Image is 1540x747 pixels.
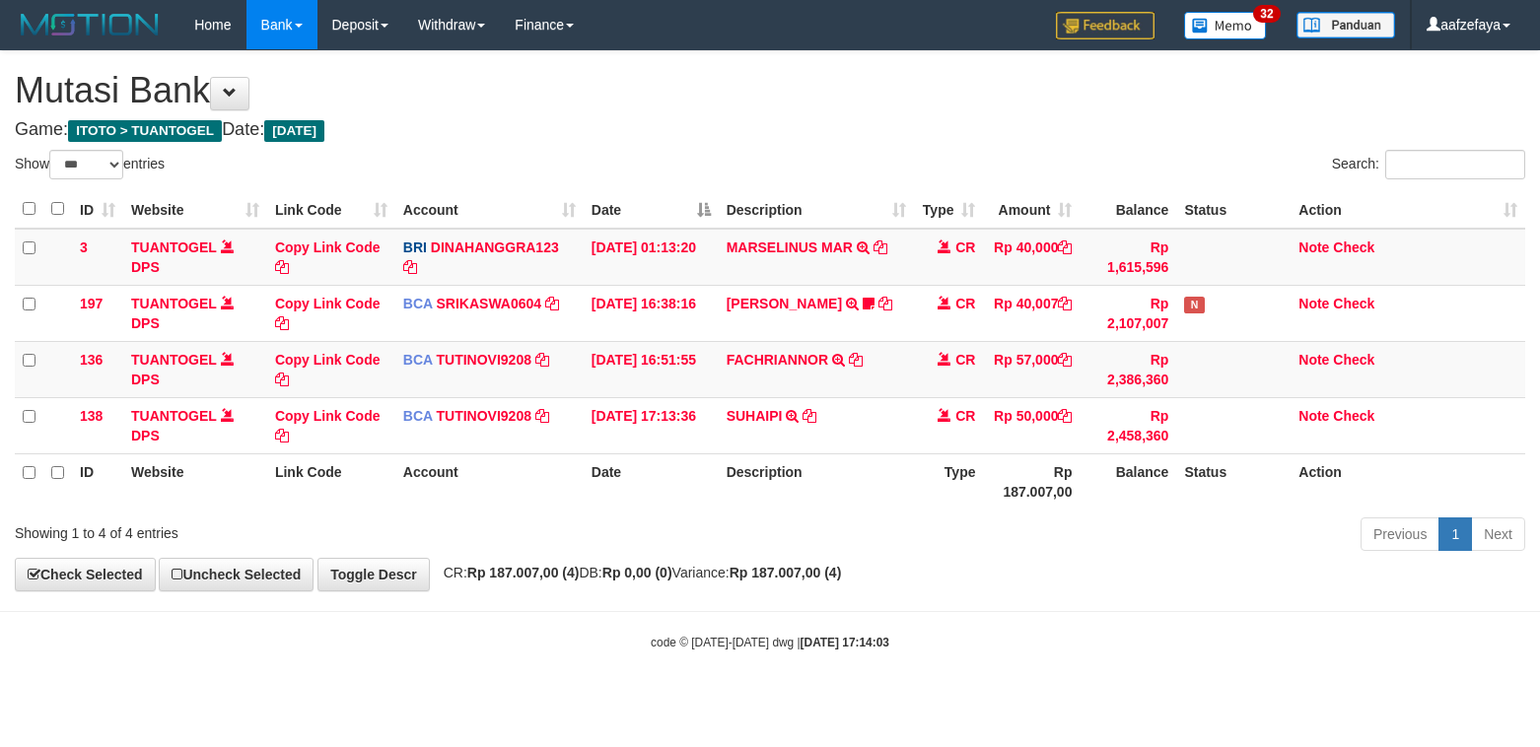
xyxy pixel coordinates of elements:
[123,341,267,397] td: DPS
[80,408,103,424] span: 138
[275,408,381,443] a: Copy Link Code
[727,296,842,311] a: [PERSON_NAME]
[584,190,719,229] th: Date: activate to sort column descending
[15,558,156,591] a: Check Selected
[719,190,915,229] th: Description: activate to sort column ascending
[1333,352,1374,368] a: Check
[72,190,123,229] th: ID: activate to sort column ascending
[49,150,123,179] select: Showentries
[467,565,580,580] strong: Rp 187.007,00 (4)
[1176,453,1291,509] th: Status
[403,296,433,311] span: BCA
[1333,239,1374,255] a: Check
[983,341,1080,397] td: Rp 57,000
[983,453,1080,509] th: Rp 187.007,00
[131,239,217,255] a: TUANTOGEL
[1333,408,1374,424] a: Check
[955,296,975,311] span: CR
[123,397,267,453] td: DPS
[849,352,863,368] a: Copy FACHRIANNOR to clipboard
[1385,150,1525,179] input: Search:
[1438,517,1472,551] a: 1
[874,239,887,255] a: Copy MARSELINUS MAR to clipboard
[403,239,427,255] span: BRI
[727,352,828,368] a: FACHRIANNOR
[159,558,314,591] a: Uncheck Selected
[1332,150,1525,179] label: Search:
[80,239,88,255] span: 3
[1058,408,1072,424] a: Copy Rp 50,000 to clipboard
[1184,297,1204,313] span: Has Note
[727,239,853,255] a: MARSELINUS MAR
[15,71,1525,110] h1: Mutasi Bank
[1080,397,1176,453] td: Rp 2,458,360
[1058,296,1072,311] a: Copy Rp 40,007 to clipboard
[395,190,584,229] th: Account: activate to sort column ascending
[914,453,983,509] th: Type
[436,352,530,368] a: TUTINOVI9208
[584,397,719,453] td: [DATE] 17:13:36
[15,10,165,39] img: MOTION_logo.png
[955,408,975,424] span: CR
[535,408,549,424] a: Copy TUTINOVI9208 to clipboard
[651,636,889,649] small: code © [DATE]-[DATE] dwg |
[1298,296,1329,311] a: Note
[80,352,103,368] span: 136
[15,150,165,179] label: Show entries
[403,259,417,275] a: Copy DINAHANGGRA123 to clipboard
[1058,352,1072,368] a: Copy Rp 57,000 to clipboard
[264,120,324,142] span: [DATE]
[131,296,217,311] a: TUANTOGEL
[545,296,559,311] a: Copy SRIKASWA0604 to clipboard
[801,636,889,649] strong: [DATE] 17:14:03
[730,565,842,580] strong: Rp 187.007,00 (4)
[955,352,975,368] span: CR
[1080,229,1176,286] td: Rp 1,615,596
[123,285,267,341] td: DPS
[1176,190,1291,229] th: Status
[1298,239,1329,255] a: Note
[15,120,1525,140] h4: Game: Date:
[403,352,433,368] span: BCA
[878,296,892,311] a: Copy LUSIANA FRANSISCA to clipboard
[1333,296,1374,311] a: Check
[395,453,584,509] th: Account
[983,285,1080,341] td: Rp 40,007
[1080,341,1176,397] td: Rp 2,386,360
[275,239,381,275] a: Copy Link Code
[584,453,719,509] th: Date
[15,515,627,543] div: Showing 1 to 4 of 4 entries
[275,352,381,387] a: Copy Link Code
[267,190,395,229] th: Link Code: activate to sort column ascending
[1058,239,1072,255] a: Copy Rp 40,000 to clipboard
[1291,190,1525,229] th: Action: activate to sort column ascending
[955,239,975,255] span: CR
[72,453,123,509] th: ID
[1056,12,1155,39] img: Feedback.jpg
[131,352,217,368] a: TUANTOGEL
[719,453,915,509] th: Description
[123,190,267,229] th: Website: activate to sort column ascending
[131,408,217,424] a: TUANTOGEL
[1080,453,1176,509] th: Balance
[1080,285,1176,341] td: Rp 2,107,007
[434,565,842,580] span: CR: DB: Variance:
[123,229,267,286] td: DPS
[68,120,222,142] span: ITOTO > TUANTOGEL
[983,190,1080,229] th: Amount: activate to sort column ascending
[275,296,381,331] a: Copy Link Code
[983,397,1080,453] td: Rp 50,000
[431,239,559,255] a: DINAHANGGRA123
[1291,453,1525,509] th: Action
[914,190,983,229] th: Type: activate to sort column ascending
[535,352,549,368] a: Copy TUTINOVI9208 to clipboard
[1298,408,1329,424] a: Note
[1296,12,1395,38] img: panduan.png
[584,341,719,397] td: [DATE] 16:51:55
[584,229,719,286] td: [DATE] 01:13:20
[983,229,1080,286] td: Rp 40,000
[123,453,267,509] th: Website
[602,565,672,580] strong: Rp 0,00 (0)
[403,408,433,424] span: BCA
[584,285,719,341] td: [DATE] 16:38:16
